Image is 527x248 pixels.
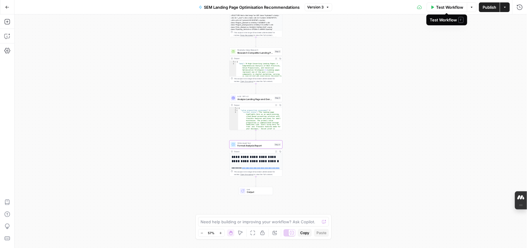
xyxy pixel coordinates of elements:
div: Perplexity Deep ResearchResearch Competitor Landing PagesStep 2Output{ "body":"# High-Converting ... [230,47,283,83]
div: EndOutput [230,187,283,195]
span: Copy the output [240,80,253,83]
button: SEM Landing Page Optimisation Recommendations [195,2,304,12]
span: Format Analysis Report [237,144,273,147]
span: Write Liquid Text [237,142,273,144]
span: LLM · GPT-4.1 [237,95,273,98]
button: Test Workflow [427,2,467,12]
div: <!DOCTYPE html><html lang="en-GB" class="hydrated"><body><div id="__next"><div><main><div id="con... [230,1,283,37]
span: Perplexity Deep Research [237,49,273,51]
span: T [458,17,464,23]
button: Publish [479,2,500,12]
button: Version 3 [305,3,332,11]
div: Output [234,150,273,153]
g: Edge from step_4 to end [255,177,256,187]
div: Step 2 [275,50,281,53]
div: Test Workflow [430,17,464,23]
div: Output [234,104,273,106]
span: 57% [208,231,215,235]
span: Copy [300,230,309,236]
span: Toggle code folding, rows 2 through 21 [236,109,238,111]
div: 3 [230,111,238,142]
span: End [247,188,270,191]
div: Step 3 [275,96,281,99]
span: Research Competitor Landing Pages [237,51,273,54]
span: Analyze Landing Page and Generate Recommendations [237,98,273,101]
span: Toggle code folding, rows 1 through 3 [234,61,236,63]
span: Copy the output [240,173,253,175]
div: This output is too large & has been abbreviated for review. to view the full content. [234,170,281,176]
div: This output is too large & has been abbreviated for review. to view the full content. [234,31,281,36]
span: Copy the output [240,34,253,36]
g: Edge from step_2 to step_3 [255,84,256,94]
span: SEM Landing Page Optimisation Recommendations [204,4,300,10]
span: Version 3 [307,5,324,10]
span: Test Workflow [436,4,463,10]
span: Paste [317,230,326,236]
div: 1 [230,61,236,63]
div: Step 4 [274,143,281,146]
div: 1 [230,107,238,109]
div: Output [234,57,273,60]
span: Publish [483,4,496,10]
g: Edge from step_1 to step_2 [255,37,256,47]
div: 2 [230,109,238,111]
button: Copy [298,229,312,237]
div: This output is too large & has been abbreviated for review. to view the full content. [234,77,281,83]
g: Edge from step_3 to step_4 [255,130,256,140]
div: LLM · GPT-4.1Analyze Landing Page and Generate RecommendationsStep 3Output{ "value_proposition_as... [230,94,283,130]
button: Paste [314,229,329,237]
span: Toggle code folding, rows 1 through 233 [236,107,238,109]
span: Output [247,190,270,194]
